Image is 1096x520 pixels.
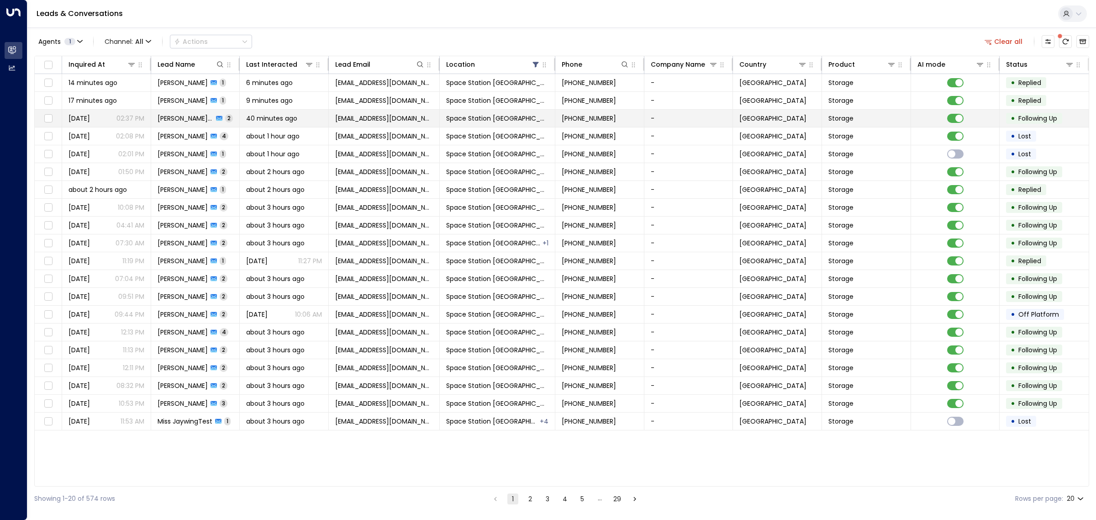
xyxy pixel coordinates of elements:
div: Location [446,59,475,70]
td: - [644,252,733,270]
div: AI mode [917,59,985,70]
div: Product [828,59,896,70]
span: +447890862893 [562,221,616,230]
span: Space Station Wakefield [446,96,548,105]
span: +447944038470 [562,328,616,337]
div: • [1011,324,1015,340]
span: timc2112@hotmail.co.uk [335,310,433,319]
span: United Kingdom [739,292,806,301]
span: +447771818035 [562,185,616,194]
button: Go to page 2 [525,493,536,504]
span: All [135,38,143,45]
p: 02:01 PM [118,149,144,159]
span: 1 [220,79,226,86]
td: - [644,145,733,163]
span: 2 [220,203,227,211]
span: about 2 hours ago [246,185,305,194]
span: United Kingdom [739,328,806,337]
span: marcusvarley16@gmail.com [335,203,433,212]
span: timc2112@hotmail.co.uk [335,292,433,301]
div: AI mode [917,59,945,70]
span: +447894519096 [562,381,616,390]
span: Storage [828,149,854,159]
span: Sep 05, 2025 [68,149,90,159]
span: Storage [828,363,854,372]
td: - [644,163,733,180]
span: Toggle select row [42,220,54,231]
span: United Kingdom [739,78,806,87]
span: Chris Cast [158,132,208,141]
span: Space Station Wakefield [446,167,548,176]
td: - [644,234,733,252]
span: Storage [828,310,854,319]
span: United Kingdom [739,256,806,265]
span: Timothy Chesnutt [158,310,208,319]
div: Phone [562,59,629,70]
td: - [644,92,733,109]
p: 02:37 PM [116,114,144,123]
span: Toggle select row [42,77,54,89]
span: Storage [828,221,854,230]
span: Sep 11, 2025 [68,381,90,390]
button: Clear all [981,35,1027,48]
td: - [644,199,733,216]
div: Status [1006,59,1074,70]
td: - [644,413,733,430]
p: 12:11 PM [123,363,144,372]
p: 12:13 PM [121,328,144,337]
span: about 2 hours ago [68,185,127,194]
span: 40 minutes ago [246,114,297,123]
span: Toggle select row [42,309,54,320]
span: Space Station Wakefield [446,363,548,372]
span: Katy Hen-Boisen [158,114,214,123]
span: Peter Smith [158,256,208,265]
span: +447920427989 [562,96,616,105]
span: about 3 hours ago [246,274,305,283]
span: +447472785831 [562,167,616,176]
span: Following Up [1018,328,1057,337]
span: Storage [828,114,854,123]
span: Toggle select row [42,327,54,338]
span: about 3 hours ago [246,381,305,390]
span: Storage [828,78,854,87]
span: 1 [64,38,75,45]
span: ginawaite08@outlook.com [335,149,433,159]
span: 4 [220,132,228,140]
span: Benjamin Britton [158,345,208,355]
div: • [1011,289,1015,304]
span: United Kingdom [739,167,806,176]
span: about 3 hours ago [246,221,305,230]
span: about 3 hours ago [246,292,305,301]
div: Actions [174,37,208,46]
span: Storage [828,132,854,141]
td: - [644,288,733,305]
span: Sep 12, 2025 [68,221,90,230]
div: • [1011,360,1015,376]
span: Toggle select row [42,166,54,178]
span: Michael Waite [158,149,208,159]
span: Toggle select row [42,345,54,356]
span: 2 [220,292,227,300]
span: 6 minutes ago [246,78,293,87]
span: 2 [220,275,227,282]
span: Lost [1018,149,1031,159]
td: - [644,324,733,341]
span: Lost [1018,132,1031,141]
span: about 1 hour ago [246,149,300,159]
span: Replied [1018,256,1041,265]
span: Following Up [1018,292,1057,301]
span: charlotte.cocker90@gmail.com [335,328,433,337]
p: 10:08 PM [118,203,144,212]
span: +447757303227 [562,310,616,319]
button: Agents1 [34,35,86,48]
span: Following Up [1018,114,1057,123]
p: 01:50 PM [118,167,144,176]
span: Joanne Morgan [158,185,208,194]
span: Space Station Wakefield [446,345,548,355]
span: Storage [828,239,854,248]
p: 07:04 PM [115,274,144,283]
span: about 3 hours ago [246,239,305,248]
button: Archived Leads [1076,35,1089,48]
div: • [1011,235,1015,251]
span: about 1 hour ago [246,132,300,141]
